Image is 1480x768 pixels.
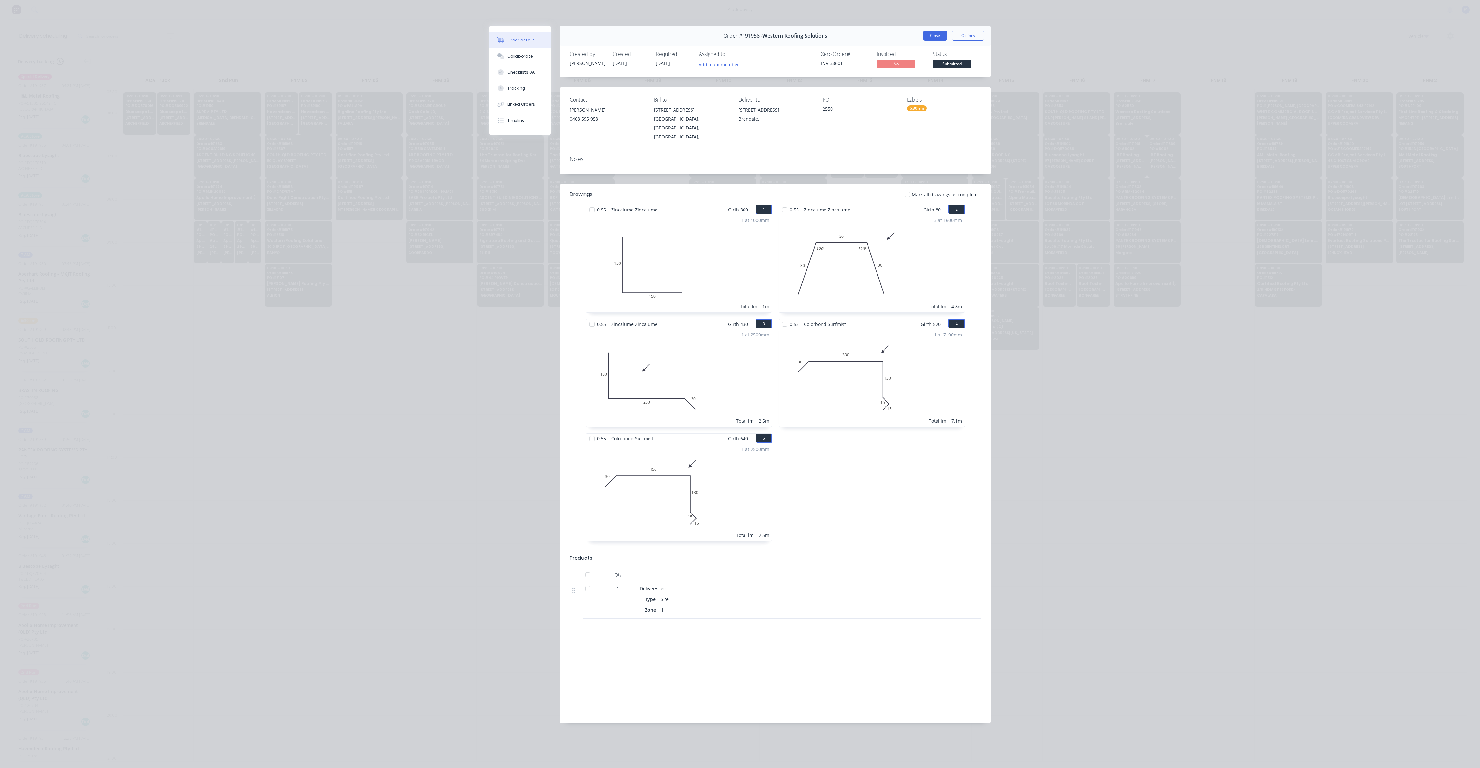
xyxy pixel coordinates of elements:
[595,319,609,329] span: 0.55
[507,37,535,43] div: Order details
[723,33,762,39] span: Order #191958 -
[617,585,619,592] span: 1
[801,319,849,329] span: Colorbond Surfmist
[699,51,763,57] div: Assigned to
[507,102,535,107] div: Linked Orders
[736,417,753,424] div: Total lm
[507,85,525,91] div: Tracking
[570,97,644,103] div: Contact
[779,214,965,312] div: 0302030120º120º3 at 1600mmTotal lm4.8m
[570,114,644,123] div: 0408 595 958
[595,434,609,443] span: 0.55
[821,60,869,67] div: INV-38601
[654,105,728,141] div: [STREET_ADDRESS][GEOGRAPHIC_DATA], [GEOGRAPHIC_DATA], [GEOGRAPHIC_DATA],
[489,80,551,96] button: Tracking
[907,97,981,103] div: Labels
[740,303,757,310] div: Total lm
[738,105,812,126] div: [STREET_ADDRESS]Brendale,
[654,114,728,141] div: [GEOGRAPHIC_DATA], [GEOGRAPHIC_DATA], [GEOGRAPHIC_DATA],
[951,303,962,310] div: 4.8m
[656,60,670,66] span: [DATE]
[741,217,769,224] div: 1 at 1000mm
[507,69,536,75] div: Checklists 0/0
[586,214,772,312] div: 01501501 at 1000mmTotal lm1m
[595,205,609,214] span: 0.55
[736,532,753,539] div: Total lm
[921,319,941,329] span: Girth 520
[948,205,965,214] button: 2
[599,568,637,581] div: Qty
[728,434,748,443] span: Girth 640
[877,60,915,68] span: No
[948,319,965,328] button: 4
[645,594,658,604] div: Type
[489,64,551,80] button: Checklists 0/0
[654,97,728,103] div: Bill to
[756,319,772,328] button: 3
[658,605,666,614] div: 1
[934,331,962,338] div: 1 at 7100mm
[570,105,644,126] div: [PERSON_NAME]0408 595 958
[877,51,925,57] div: Invoiced
[645,605,658,614] div: Zone
[756,434,772,443] button: 5
[699,60,743,68] button: Add team member
[823,105,896,114] div: 2550
[609,434,656,443] span: Colorbond Surfmist
[656,51,691,57] div: Required
[759,417,769,424] div: 2.5m
[741,446,769,452] div: 1 at 2500mm
[951,417,962,424] div: 7.1m
[923,205,941,214] span: Girth 80
[489,48,551,64] button: Collaborate
[570,60,605,67] div: [PERSON_NAME]
[933,60,971,68] span: Submitted
[762,33,827,39] span: Western Roofing Solutions
[695,60,743,68] button: Add team member
[759,532,769,539] div: 2.5m
[823,97,896,103] div: PO
[507,53,533,59] div: Collaborate
[728,319,748,329] span: Girth 430
[756,205,772,214] button: 1
[821,51,869,57] div: Xero Order #
[613,51,648,57] div: Created
[570,191,593,198] div: Drawings
[586,443,772,541] div: 03045013015151 at 2500mmTotal lm2.5m
[929,303,946,310] div: Total lm
[609,319,660,329] span: Zincalume Zincalume
[741,331,769,338] div: 1 at 2500mm
[923,31,947,41] button: Close
[507,118,524,123] div: Timeline
[907,105,927,111] div: 6:30 am
[489,112,551,129] button: Timeline
[762,303,769,310] div: 1m
[787,319,801,329] span: 0.55
[489,32,551,48] button: Order details
[934,217,962,224] div: 3 at 1600mm
[654,105,728,114] div: [STREET_ADDRESS]
[570,51,605,57] div: Created by
[779,329,965,427] div: 03033013015151 at 7100mmTotal lm7.1m
[738,105,812,114] div: [STREET_ADDRESS]
[613,60,627,66] span: [DATE]
[952,31,984,41] button: Options
[570,554,592,562] div: Products
[738,114,812,123] div: Brendale,
[787,205,801,214] span: 0.55
[570,105,644,114] div: [PERSON_NAME]
[640,585,666,592] span: Delivery Fee
[658,594,671,604] div: Site
[933,51,981,57] div: Status
[570,156,981,162] div: Notes
[609,205,660,214] span: Zincalume Zincalume
[912,191,978,198] span: Mark all drawings as complete
[586,329,772,427] div: 0150250301 at 2500mmTotal lm2.5m
[933,60,971,69] button: Submitted
[738,97,812,103] div: Deliver to
[929,417,946,424] div: Total lm
[728,205,748,214] span: Girth 300
[801,205,853,214] span: Zincalume Zincalume
[489,96,551,112] button: Linked Orders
